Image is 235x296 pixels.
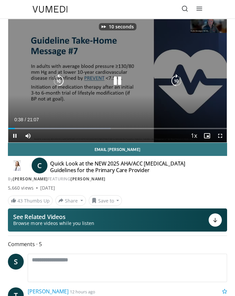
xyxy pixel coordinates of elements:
small: 12 hours ago [70,289,95,295]
h4: Quick Look at the NEW 2025 AHA/ACC [MEDICAL_DATA] Guidelines for the Primary Care Provider [50,160,205,173]
a: [PERSON_NAME] [28,288,69,295]
p: See Related Videos [13,213,94,220]
span: Browse more videos while you listen [13,220,94,227]
a: [PERSON_NAME] [13,176,48,182]
button: Save to [89,195,122,206]
video-js: Video Player [8,19,227,142]
a: [PERSON_NAME] [71,176,105,182]
a: C [32,158,47,173]
a: Email [PERSON_NAME] [8,143,227,156]
button: Pause [8,129,21,142]
span: 21:07 [27,117,39,122]
div: Progress Bar [8,128,227,129]
a: S [8,254,24,270]
img: VuMedi Logo [33,6,68,13]
button: Fullscreen [214,129,227,142]
span: / [25,117,26,122]
span: 5,660 views [8,185,34,191]
div: [DATE] [40,185,55,191]
div: By FEATURING [8,176,227,182]
button: Share [55,195,86,206]
button: Mute [21,129,35,142]
a: 43 Thumbs Up [8,196,53,206]
p: 10 seconds [109,24,134,29]
button: See Related Videos Browse more videos while you listen [8,208,227,232]
img: Dr. Catherine P. Benziger [8,160,26,171]
button: Enable picture-in-picture mode [200,129,214,142]
span: Comments 5 [8,240,227,248]
button: Playback Rate [187,129,200,142]
span: 0:38 [14,117,23,122]
span: 43 [17,198,23,204]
